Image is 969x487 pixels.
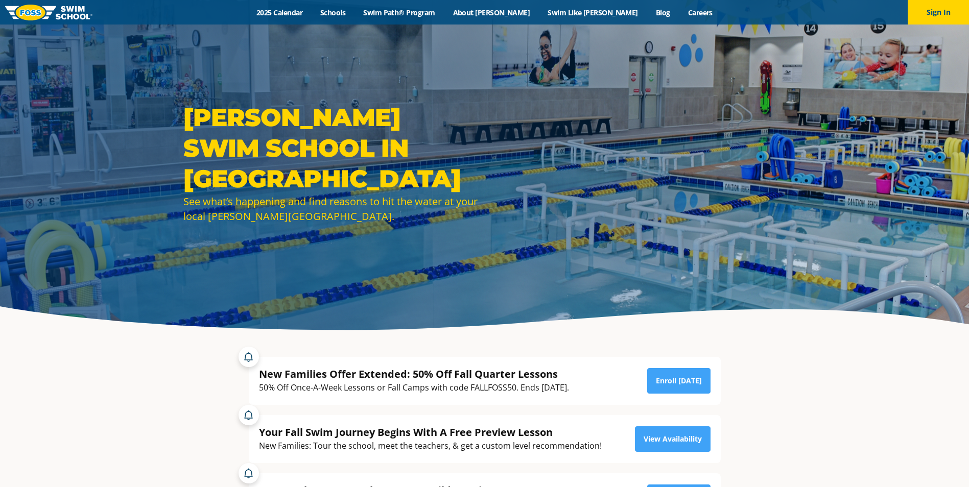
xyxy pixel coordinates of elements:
div: New Families: Tour the school, meet the teachers, & get a custom level recommendation! [259,439,602,453]
div: See what’s happening and find reasons to hit the water at your local [PERSON_NAME][GEOGRAPHIC_DATA]. [183,194,480,224]
a: View Availability [635,426,711,452]
h1: [PERSON_NAME] Swim School in [GEOGRAPHIC_DATA] [183,102,480,194]
a: 2025 Calendar [248,8,312,17]
a: Swim Path® Program [354,8,444,17]
a: Schools [312,8,354,17]
a: Blog [647,8,679,17]
a: Careers [679,8,721,17]
div: New Families Offer Extended: 50% Off Fall Quarter Lessons [259,367,569,381]
a: About [PERSON_NAME] [444,8,539,17]
a: Enroll [DATE] [647,368,711,394]
div: Your Fall Swim Journey Begins With A Free Preview Lesson [259,425,602,439]
div: 50% Off Once-A-Week Lessons or Fall Camps with code FALLFOSS50. Ends [DATE]. [259,381,569,395]
img: FOSS Swim School Logo [5,5,92,20]
a: Swim Like [PERSON_NAME] [539,8,647,17]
